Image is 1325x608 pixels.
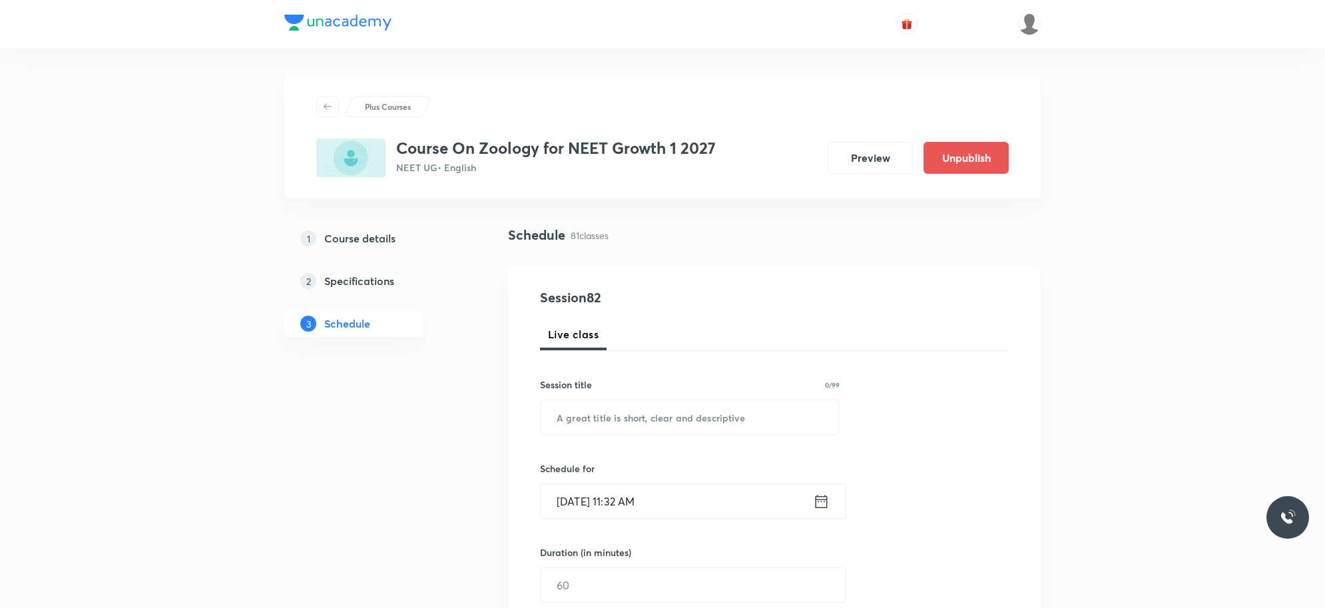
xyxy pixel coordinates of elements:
[300,230,316,246] p: 1
[300,273,316,289] p: 2
[324,230,396,246] h5: Course details
[1280,509,1296,525] img: ttu
[316,139,386,177] img: 58BAA0F5-2F54-4D41-A9E7-38EDB91AA2C4_plus.png
[324,273,394,289] h5: Specifications
[540,378,592,392] h6: Session title
[540,545,631,559] h6: Duration (in minutes)
[896,13,918,35] button: avatar
[541,400,839,434] input: A great title is short, clear and descriptive
[548,326,599,342] span: Live class
[284,225,465,252] a: 1Course details
[284,268,465,294] a: 2Specifications
[396,139,716,158] h3: Course On Zoology for NEET Growth 1 2027
[508,225,565,245] h4: Schedule
[324,316,370,332] h5: Schedule
[540,461,840,475] h6: Schedule for
[924,142,1009,174] button: Unpublish
[1018,13,1041,35] img: Devendra Kumar
[396,160,716,174] p: NEET UG • English
[828,142,913,174] button: Preview
[300,316,316,332] p: 3
[284,15,392,31] img: Company Logo
[365,101,411,113] p: Plus Courses
[825,382,840,388] p: 0/99
[901,18,913,30] img: avatar
[541,568,846,602] input: 60
[571,228,609,242] p: 81 classes
[284,15,392,34] a: Company Logo
[540,288,783,308] h4: Session 82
